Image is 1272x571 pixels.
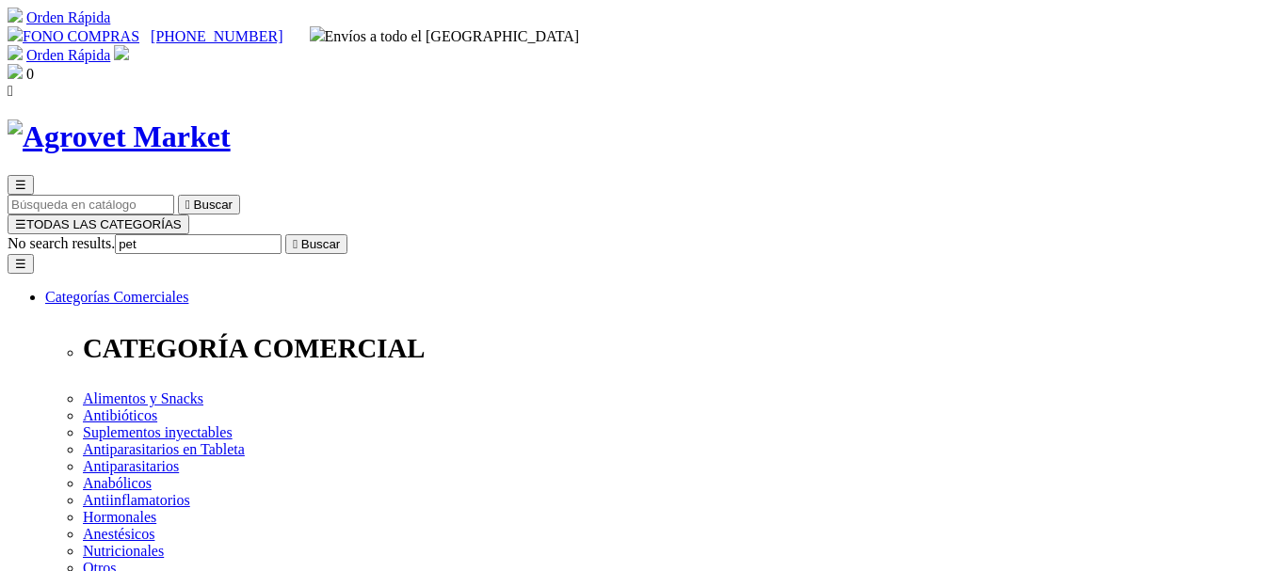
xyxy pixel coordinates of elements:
img: user.svg [114,45,129,60]
img: shopping-cart.svg [8,45,23,60]
img: phone.svg [8,26,23,41]
span: Envíos a todo el [GEOGRAPHIC_DATA] [310,28,580,44]
iframe: Brevo live chat [9,367,325,562]
img: Agrovet Market [8,119,231,154]
button: ☰TODAS LAS CATEGORÍAS [8,214,189,234]
a: FONO COMPRAS [8,28,139,44]
span: ☰ [15,178,26,192]
button:  Buscar [178,195,240,214]
span: 0 [26,66,34,82]
a: Orden Rápida [26,47,110,63]
span: Buscar [301,237,340,251]
input: Buscar [8,195,174,214]
i:  [293,237,298,251]
span: No search results. [8,235,115,251]
span: ☰ [15,217,26,231]
button:  Buscar [285,234,347,254]
input: Buscar [115,234,282,254]
img: shopping-cart.svg [8,8,23,23]
img: shopping-bag.svg [8,64,23,79]
img: delivery-truck.svg [310,26,325,41]
span: Buscar [194,198,233,212]
button: ☰ [8,175,34,195]
a: Categorías Comerciales [45,289,188,305]
i:  [185,198,190,212]
button: ☰ [8,254,34,274]
i:  [8,83,13,99]
a: Acceda a su cuenta de cliente [114,47,129,63]
a: [PHONE_NUMBER] [151,28,282,44]
p: CATEGORÍA COMERCIAL [83,333,1264,364]
a: Orden Rápida [26,9,110,25]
